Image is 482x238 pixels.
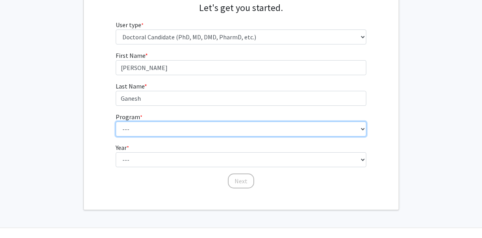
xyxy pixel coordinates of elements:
button: Next [228,173,254,188]
span: First Name [116,52,145,59]
iframe: Chat [6,203,33,232]
span: Last Name [116,82,144,90]
label: User type [116,20,144,30]
h4: Let's get you started. [116,2,366,14]
label: Program [116,112,142,122]
label: Year [116,143,129,152]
